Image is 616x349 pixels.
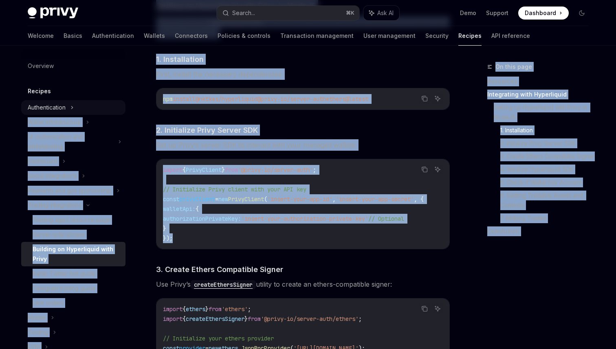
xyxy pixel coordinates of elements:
[144,26,165,46] a: Wallets
[21,296,125,310] a: Limit orders
[500,189,595,212] a: 6. Getting Tradable Assets and Contexts
[163,225,166,232] span: }
[458,26,482,46] a: Recipes
[491,26,530,46] a: API reference
[518,7,569,20] a: Dashboard
[156,264,283,275] span: 3. Create Ethers Compatible Signer
[232,8,255,18] div: Search...
[336,195,414,203] span: 'insert-your-app-secret'
[363,6,399,20] button: Ask AI
[28,117,81,127] div: Wallet infrastructure
[173,95,196,103] span: install
[267,195,332,203] span: 'insert-your-app-id'
[186,166,222,173] span: PrivyClient
[326,95,368,103] span: ethers@latest
[264,195,267,203] span: (
[64,26,82,46] a: Basics
[225,166,238,173] span: from
[33,244,121,264] div: Building on Hyperliquid with Privy
[261,315,359,323] span: '@privy-io/server-auth/ethers'
[28,132,113,151] div: UI customization and whitelabeling
[28,200,81,210] div: Trading integrations
[432,164,443,175] button: Ask AI
[419,303,430,314] button: Copy the contents from the code block
[21,281,125,296] a: Telegram trading guide
[500,212,595,225] a: 7. Making Trades
[92,26,134,46] a: Authentication
[332,195,336,203] span: ,
[21,227,125,242] a: Server-side access
[432,303,443,314] button: Ask AI
[163,335,274,342] span: // Initialize your ethers provider
[215,195,218,203] span: =
[163,205,196,213] span: walletApi:
[28,186,112,195] div: Payments and gas sponsorship
[218,26,271,46] a: Policies & controls
[28,26,54,46] a: Welcome
[183,315,186,323] span: {
[28,7,78,19] img: dark logo
[21,59,125,73] a: Overview
[28,156,57,166] div: Dashboard
[419,93,430,104] button: Copy the contents from the code block
[33,283,96,293] div: Telegram trading guide
[163,95,173,103] span: npm
[179,195,215,203] span: privyClient
[28,327,48,337] div: Tooling
[222,166,225,173] span: }
[163,186,306,193] span: // Initialize Privy client with your API key
[196,205,199,213] span: {
[377,9,394,17] span: Ask AI
[156,139,450,151] span: Set up Privy’s server SDK to interact with your managed wallets:
[244,315,248,323] span: }
[28,86,51,96] h5: Recipes
[363,26,416,46] a: User management
[313,166,316,173] span: ;
[186,315,244,323] span: createEthersSigner
[21,213,125,227] a: Trading apps resource page
[33,215,110,225] div: Trading apps resource page
[228,195,264,203] span: PrivyClient
[21,266,125,281] a: Bankr Twitter bot guide
[346,10,354,16] span: ⌘ K
[280,26,354,46] a: Transaction management
[183,305,186,313] span: {
[156,68,450,80] span: First, install the necessary dependencies:
[500,176,595,189] a: 5. Check if Wallet has Account
[419,164,430,175] button: Copy the contents from the code block
[222,305,248,313] span: 'ethers'
[487,88,595,101] a: Integrating with Hyperliquid
[28,61,54,71] div: Overview
[163,215,241,222] span: authorizationPrivateKey:
[175,26,208,46] a: Connectors
[248,315,261,323] span: from
[500,150,595,163] a: 3. Create Ethers Compatible Signer
[163,305,183,313] span: import
[218,195,228,203] span: new
[156,54,204,65] span: 1. Installation
[163,235,173,242] span: });
[500,163,595,176] a: 4. Initialize Hyperliquid SDK
[425,26,449,46] a: Security
[196,95,257,103] span: @nktkas/hyperliquid
[28,171,77,181] div: Social integrations
[209,305,222,313] span: from
[487,75,595,88] a: Resources
[28,103,66,112] div: Authentication
[486,9,508,17] a: Support
[163,166,183,173] span: import
[368,215,404,222] span: // Optional
[33,298,64,308] div: Limit orders
[156,125,258,136] span: 2. Initialize Privy Server SDK
[191,280,256,288] a: createEthersSigner
[28,313,46,323] div: Mobile
[575,7,588,20] button: Toggle dark mode
[359,315,362,323] span: ;
[183,166,186,173] span: {
[500,124,595,137] a: 1. Installation
[495,62,532,72] span: On this page
[163,195,179,203] span: const
[21,242,125,266] a: Building on Hyperliquid with Privy
[257,95,326,103] span: @privy-io/server-auth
